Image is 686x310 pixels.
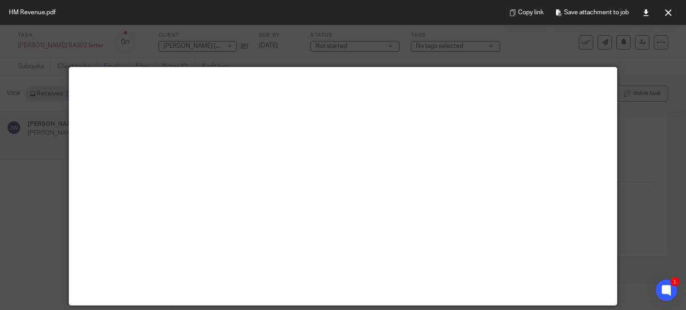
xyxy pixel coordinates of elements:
[9,8,56,17] span: HM Revenue.pdf
[552,4,632,21] button: Save attachment to job
[670,277,679,286] div: 1
[564,7,629,18] span: Save attachment to job
[518,7,544,18] span: Copy link
[506,4,547,21] button: Copy link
